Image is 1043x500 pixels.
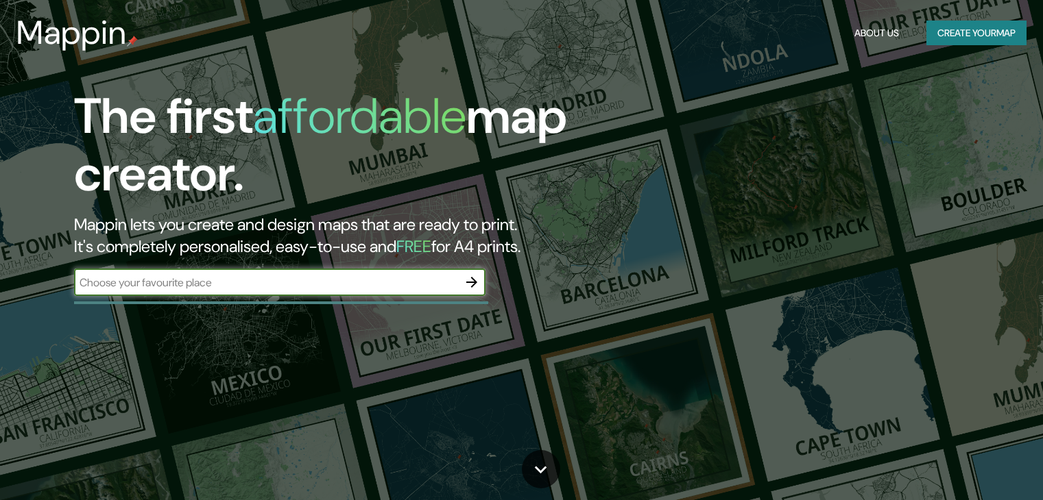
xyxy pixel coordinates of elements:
h5: FREE [396,236,431,257]
button: About Us [849,21,904,46]
img: mappin-pin [127,36,138,47]
input: Choose your favourite place [74,275,458,290]
button: Create yourmap [926,21,1027,46]
h2: Mappin lets you create and design maps that are ready to print. It's completely personalised, eas... [74,214,596,258]
h1: The first map creator. [74,88,596,214]
h1: affordable [253,84,466,148]
h3: Mappin [16,14,127,52]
